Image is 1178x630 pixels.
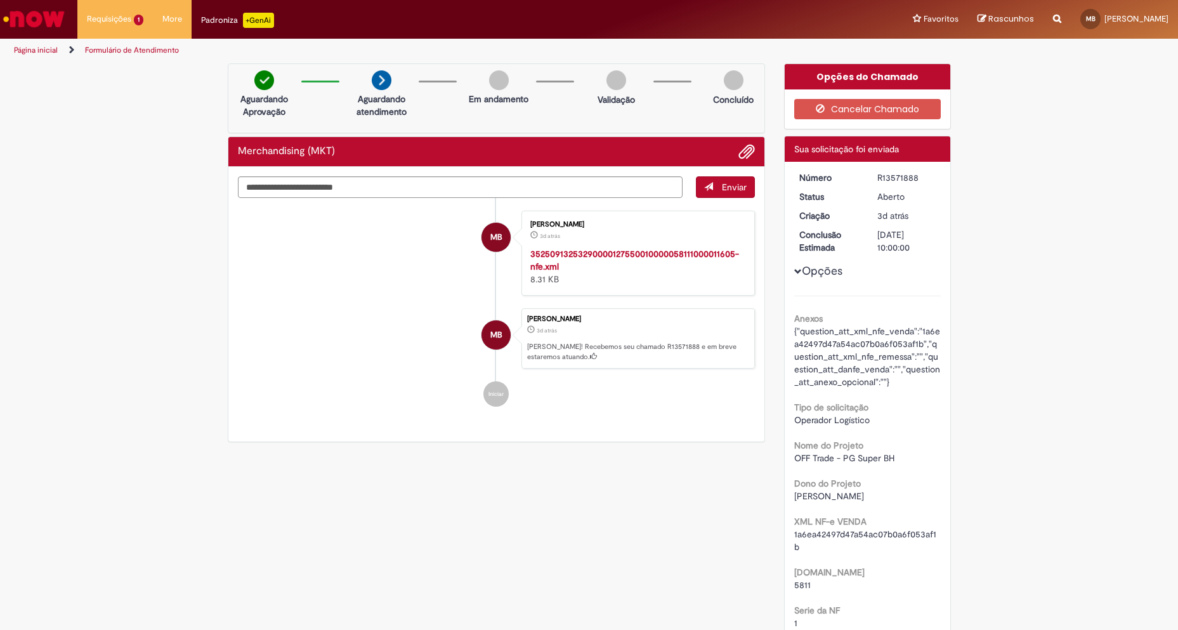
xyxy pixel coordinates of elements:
[489,70,509,90] img: img-circle-grey.png
[794,528,936,553] span: 1a6ea42497d47a54ac07b0a6f053af1b
[1086,15,1096,23] span: MB
[201,13,274,28] div: Padroniza
[794,313,823,324] b: Anexos
[794,414,870,426] span: Operador Logístico
[794,617,797,629] span: 1
[481,320,511,350] div: Marcelo Bomfim
[481,223,511,252] div: Marcelo Bomfim
[530,221,742,228] div: [PERSON_NAME]
[233,93,295,118] p: Aguardando Aprovação
[254,70,274,90] img: check-circle-green.png
[134,15,143,25] span: 1
[162,13,182,25] span: More
[724,70,743,90] img: img-circle-grey.png
[243,13,274,28] p: +GenAi
[794,325,940,388] span: {"question_att_xml_nfe_venda":"1a6ea42497d47a54ac07b0a6f053af1b","question_att_xml_nfe_remessa":"...
[794,402,868,413] b: Tipo de solicitação
[924,13,959,25] span: Favoritos
[877,209,936,222] div: 26/09/2025 17:02:35
[537,327,557,334] span: 3d atrás
[794,490,864,502] span: [PERSON_NAME]
[877,228,936,254] div: [DATE] 10:00:00
[794,516,867,527] b: XML NF-e VENDA
[696,176,755,198] button: Enviar
[490,320,502,350] span: MB
[877,210,908,221] span: 3d atrás
[540,232,560,240] span: 3d atrás
[606,70,626,90] img: img-circle-grey.png
[238,146,335,157] h2: Merchandising (MKT) Histórico de tíquete
[738,143,755,160] button: Adicionar anexos
[469,93,528,105] p: Em andamento
[527,315,748,323] div: [PERSON_NAME]
[722,181,747,193] span: Enviar
[713,93,754,106] p: Concluído
[85,45,179,55] a: Formulário de Atendimento
[790,190,868,203] dt: Status
[988,13,1034,25] span: Rascunhos
[540,232,560,240] time: 26/09/2025 16:56:34
[238,308,756,369] li: Marcelo Bomfim
[87,13,131,25] span: Requisições
[785,64,950,89] div: Opções do Chamado
[238,198,756,420] ul: Histórico de tíquete
[14,45,58,55] a: Página inicial
[537,327,557,334] time: 26/09/2025 17:02:35
[238,176,683,198] textarea: Digite sua mensagem aqui...
[794,440,863,451] b: Nome do Projeto
[1104,13,1168,24] span: [PERSON_NAME]
[794,143,899,155] span: Sua solicitação foi enviada
[794,99,941,119] button: Cancelar Chamado
[877,171,936,184] div: R13571888
[598,93,635,106] p: Validação
[790,171,868,184] dt: Número
[790,209,868,222] dt: Criação
[790,228,868,254] dt: Conclusão Estimada
[794,605,840,616] b: Serie da NF
[530,247,742,285] div: 8.31 KB
[530,248,739,272] a: 35250913253290000127550010000058111000011605-nfe.xml
[10,39,776,62] ul: Trilhas de página
[490,222,502,253] span: MB
[351,93,412,118] p: Aguardando atendimento
[794,478,861,489] b: Dono do Projeto
[794,579,811,591] span: 5811
[794,567,865,578] b: [DOMAIN_NAME]
[978,13,1034,25] a: Rascunhos
[372,70,391,90] img: arrow-next.png
[877,190,936,203] div: Aberto
[794,452,894,464] span: OFF Trade - PG Super BH
[1,6,67,32] img: ServiceNow
[527,342,748,362] p: [PERSON_NAME]! Recebemos seu chamado R13571888 e em breve estaremos atuando.
[877,210,908,221] time: 26/09/2025 17:02:35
